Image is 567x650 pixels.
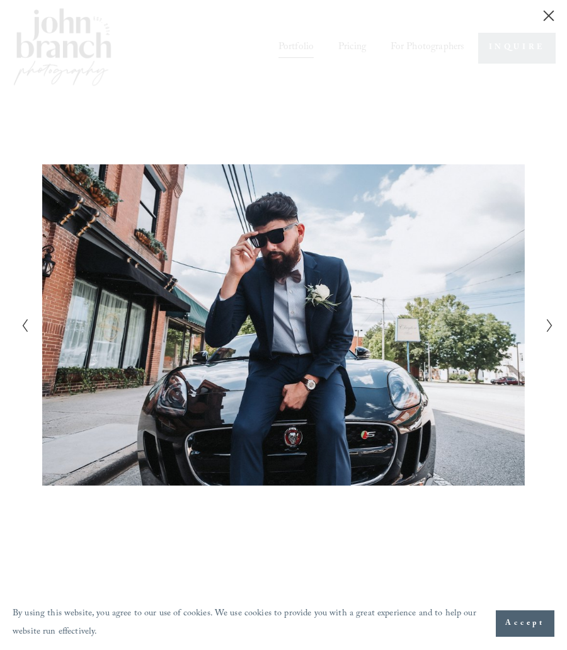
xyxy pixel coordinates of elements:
[496,610,554,637] button: Accept
[539,9,559,23] button: Close
[17,317,25,333] button: Previous Slide
[505,617,545,630] span: Accept
[13,605,483,641] p: By using this website, you agree to our use of cookies. We use cookies to provide you with a grea...
[542,317,550,333] button: Next Slide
